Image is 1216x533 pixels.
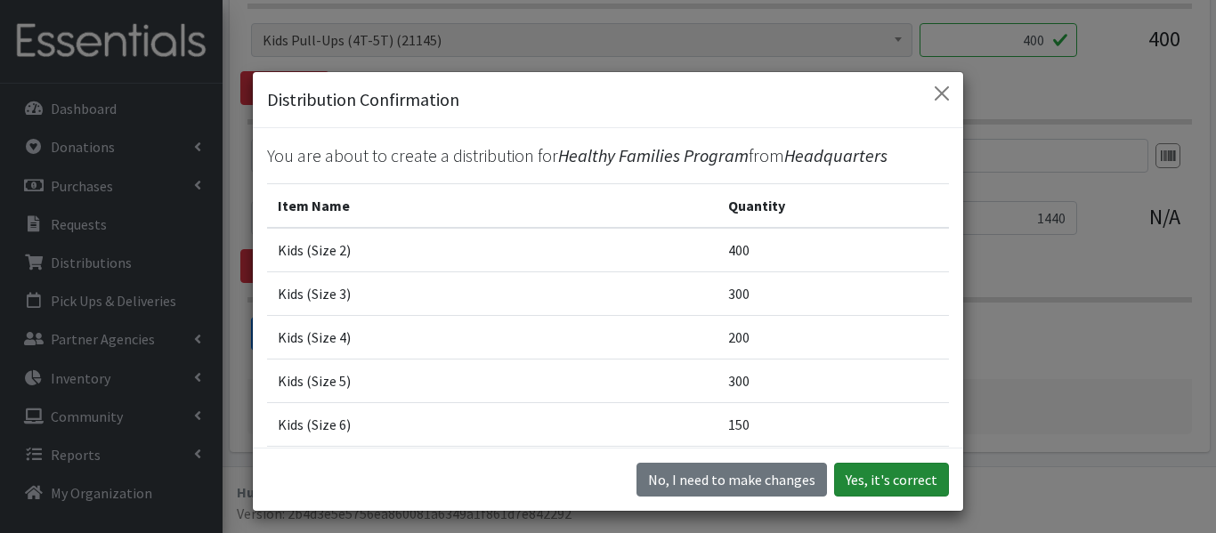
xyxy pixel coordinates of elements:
td: Kids (Size 2) [267,228,717,272]
h5: Distribution Confirmation [267,86,459,113]
span: Healthy Families Program [558,144,749,166]
span: Headquarters [784,144,888,166]
button: Yes, it's correct [834,463,949,497]
td: Kids (Size 4) [267,315,717,359]
td: 300 [717,271,949,315]
td: Kids Pull-Ups (4T-5T) [267,446,717,489]
button: Close [928,79,956,108]
td: 400 [717,446,949,489]
td: Kids (Size 3) [267,271,717,315]
th: Item Name [267,183,717,228]
button: No I need to make changes [636,463,827,497]
td: 400 [717,228,949,272]
th: Quantity [717,183,949,228]
p: You are about to create a distribution for from [267,142,949,169]
td: 150 [717,402,949,446]
td: 300 [717,359,949,402]
td: Kids (Size 5) [267,359,717,402]
td: Kids (Size 6) [267,402,717,446]
td: 200 [717,315,949,359]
